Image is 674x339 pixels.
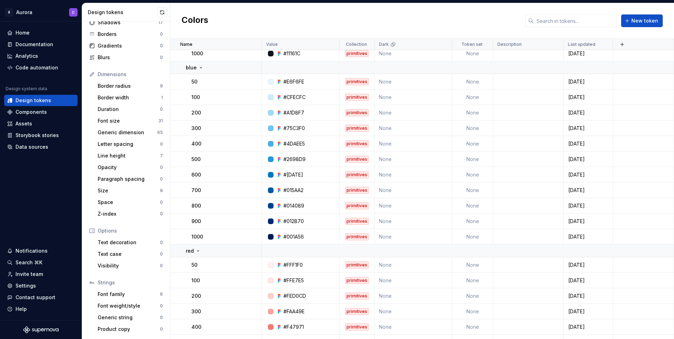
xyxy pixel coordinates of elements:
div: [DATE] [564,171,612,178]
a: Opacity0 [95,162,166,173]
div: primitives [345,94,369,101]
td: None [375,257,452,273]
div: Borders [98,31,160,38]
p: Last updated [568,42,595,47]
div: primitives [345,125,369,132]
div: Duration [98,106,160,113]
div: Text case [98,251,160,258]
div: [DATE] [564,292,612,300]
div: Settings [16,282,36,289]
div: primitives [345,78,369,85]
div: 7 [160,153,163,159]
td: None [452,167,493,183]
div: primitives [345,261,369,269]
div: Space [98,199,160,206]
div: Contact support [16,294,55,301]
div: Font size [98,117,158,124]
div: Line height [98,152,160,159]
div: 0 [160,55,163,60]
p: 50 [191,261,197,269]
p: 1000 [191,233,203,240]
td: None [375,319,452,335]
button: BAuroraC [1,5,80,20]
div: Z-index [98,210,160,217]
a: Borders0 [86,29,166,40]
td: None [452,183,493,198]
div: Code automation [16,64,58,71]
div: primitives [345,308,369,315]
a: Shadows17 [86,17,166,28]
p: Value [266,42,278,47]
div: 0 [160,263,163,269]
div: Documentation [16,41,53,48]
a: Data sources [4,141,78,153]
td: None [375,136,452,152]
td: None [452,152,493,167]
div: primitives [345,156,369,163]
p: 900 [191,218,201,225]
p: 500 [191,156,201,163]
div: primitives [345,140,369,147]
div: #11161C [283,50,300,57]
div: #014089 [283,202,304,209]
div: 0 [160,240,163,245]
p: 50 [191,78,197,85]
div: [DATE] [564,277,612,284]
td: None [452,273,493,288]
p: 800 [191,202,201,209]
div: Design tokens [88,9,157,16]
div: #[DATE] [283,171,303,178]
p: Collection [346,42,367,47]
td: None [375,74,452,90]
div: Help [16,306,27,313]
button: Help [4,303,78,315]
td: None [452,46,493,61]
div: [DATE] [564,156,612,163]
div: primitives [345,323,369,331]
div: primitives [345,109,369,116]
td: None [452,74,493,90]
a: Font size31 [95,115,166,127]
div: Font family [98,291,160,298]
div: 0 [160,141,163,147]
div: 65 [157,130,163,135]
div: Size [98,187,160,194]
div: #CFECFC [283,94,306,101]
a: Text case0 [95,248,166,260]
a: Design tokens [4,95,78,106]
div: #75C3F0 [283,125,305,132]
h2: Colors [182,14,208,27]
div: primitives [345,292,369,300]
div: Aurora [16,9,32,16]
a: Gradients0 [86,40,166,51]
div: [DATE] [564,187,612,194]
a: Assets [4,118,78,129]
div: primitives [345,171,369,178]
td: None [375,214,452,229]
div: 0 [160,315,163,320]
p: 100 [191,94,200,101]
td: None [375,105,452,121]
span: New token [631,17,658,24]
a: Text decoration0 [95,237,166,248]
div: 6 [160,291,163,297]
div: Opacity [98,164,160,171]
td: None [375,288,452,304]
a: Paragraph spacing0 [95,173,166,185]
div: #A1D8F7 [283,109,304,116]
svg: Supernova Logo [23,326,59,333]
p: 400 [191,140,201,147]
p: Description [497,42,522,47]
a: Font family6 [95,289,166,300]
div: #FFF1F0 [283,261,303,269]
div: 9 [160,188,163,193]
a: Size9 [95,185,166,196]
p: blue [186,64,197,71]
div: Data sources [16,143,48,150]
button: New token [621,14,663,27]
td: None [452,90,493,105]
td: None [375,229,452,245]
td: None [375,46,452,61]
div: #E6F6FE [283,78,304,85]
